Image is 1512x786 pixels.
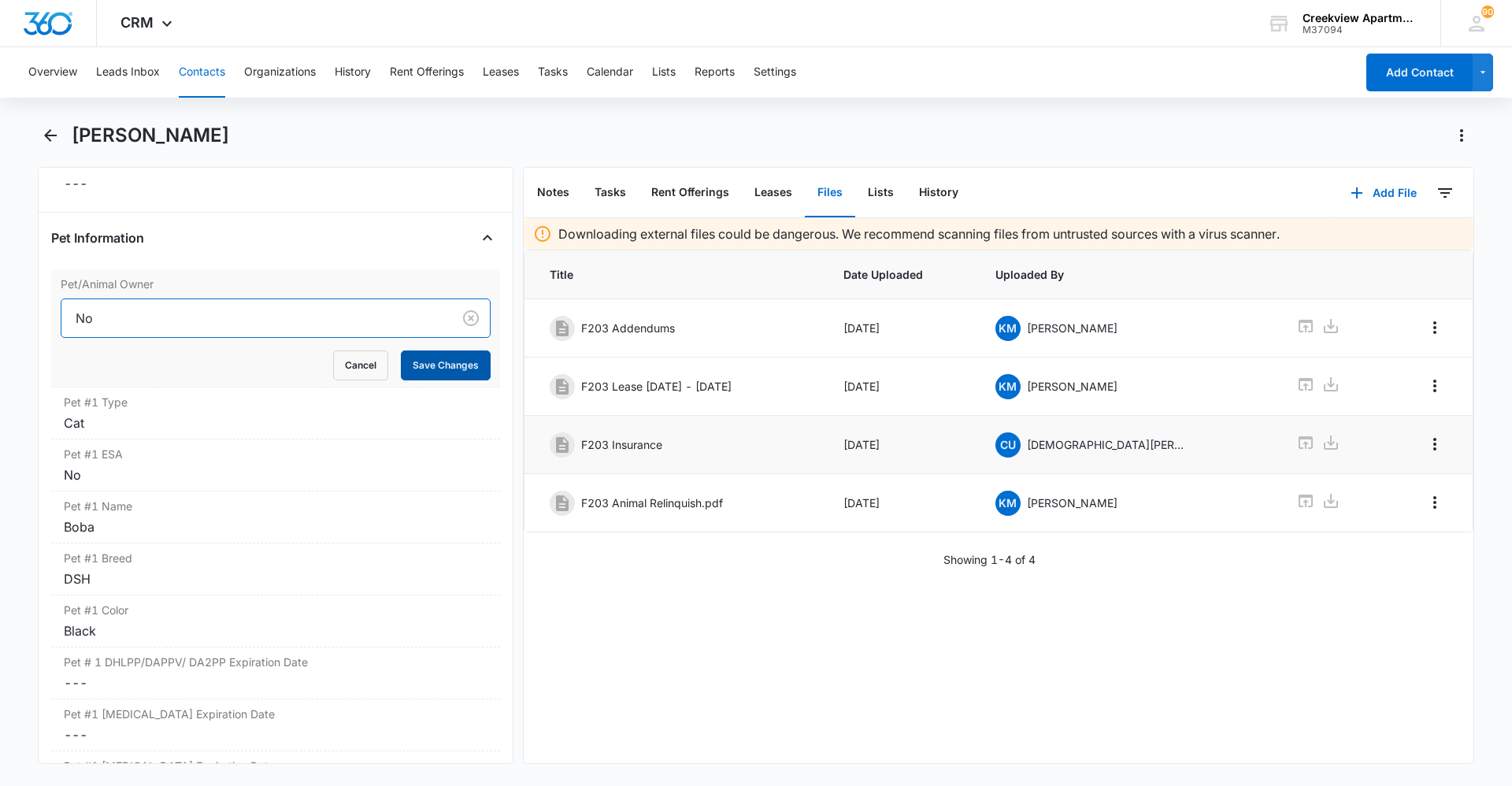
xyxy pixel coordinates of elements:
button: Overflow Menu [1422,315,1447,340]
button: Leads Inbox [96,47,160,98]
p: F203 Lease [DATE] - [DATE] [581,378,732,395]
div: Pet #1 ESANo [51,439,500,491]
label: Pet #1 [MEDICAL_DATA] Expiration Date [64,758,487,774]
div: Pet #1 NameBoba [51,491,500,543]
span: CU [995,432,1021,458]
span: 90 [1481,6,1494,18]
td: [DATE] [825,358,976,416]
label: Pet #1 Color [64,602,487,618]
span: Uploaded By [995,266,1258,283]
span: KM [995,491,1021,516]
div: Pet #1 [MEDICAL_DATA] Expiration Date--- [51,699,500,751]
div: notifications count [1481,6,1494,18]
button: Calendar [587,47,633,98]
button: Files [805,169,855,217]
p: Showing 1-4 of 4 [943,551,1036,568]
div: Pet #1 ColorBlack [51,595,500,647]
div: account name [1303,12,1417,24]
h1: [PERSON_NAME] [72,124,229,147]
p: [PERSON_NAME] [1027,378,1117,395]
button: History [906,169,971,217]
button: Leases [742,169,805,217]
div: Pet #1 TypeCat [51,387,500,439]
button: Overflow Menu [1422,432,1447,457]
div: Pet #1 BreedDSH [51,543,500,595]
button: Clear [458,306,484,331]
span: CRM [120,14,154,31]
button: Contacts [179,47,225,98]
button: Add Contact [1366,54,1473,91]
div: Cat [64,413,487,432]
span: KM [995,316,1021,341]
p: [PERSON_NAME] [1027,320,1117,336]
button: Back [38,123,62,148]
button: Settings [754,47,796,98]
button: Leases [483,47,519,98]
label: Pet #1 Breed [64,550,487,566]
td: [DATE] [825,474,976,532]
button: Lists [652,47,676,98]
td: [DATE] [825,299,976,358]
dd: --- [64,174,487,193]
label: Pet # 1 DHLPP/DAPPV/ DA2PP Expiration Date [64,654,487,670]
button: Organizations [244,47,316,98]
button: Lists [855,169,906,217]
label: Pet #1 ESA [64,446,487,462]
dd: --- [64,725,487,744]
label: Pet #1 Type [64,394,487,410]
button: Notes [524,169,582,217]
label: Pet #1 [MEDICAL_DATA] Expiration Date [64,706,487,722]
button: Filters [1432,180,1458,206]
div: DSH [64,569,487,588]
label: Pet/Animal Owner [61,276,491,292]
div: No [64,465,487,484]
button: Rent Offerings [390,47,464,98]
p: F203 Animal Relinquish.pdf [581,495,723,511]
button: Add File [1335,174,1432,212]
div: Boba [64,517,487,536]
p: [PERSON_NAME] [1027,495,1117,511]
p: Downloading external files could be dangerous. We recommend scanning files from untrusted sources... [558,224,1280,243]
button: Tasks [582,169,639,217]
div: account id [1303,24,1417,35]
td: [DATE] [825,416,976,474]
button: Actions [1449,123,1474,148]
dd: --- [64,673,487,692]
p: F203 Addendums [581,320,675,336]
div: Black [64,621,487,640]
h4: Pet Information [51,228,144,247]
button: Tasks [538,47,568,98]
label: Pet #1 Name [64,498,487,514]
button: Overflow Menu [1422,490,1447,515]
div: Pet # 1 DHLPP/DAPPV/ DA2PP Expiration Date--- [51,647,500,699]
span: KM [995,374,1021,399]
button: Reports [695,47,735,98]
button: Close [475,225,500,250]
p: [DEMOGRAPHIC_DATA][PERSON_NAME] [1027,436,1184,453]
button: History [335,47,371,98]
button: Rent Offerings [639,169,742,217]
span: Title [550,266,806,283]
p: F203 Insurance [581,436,662,453]
span: Date Uploaded [843,266,957,283]
div: Vehicle #2 Info--- [51,148,500,199]
button: Overflow Menu [1422,373,1447,399]
button: Save Changes [401,350,491,380]
button: Overview [28,47,77,98]
button: Cancel [333,350,388,380]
